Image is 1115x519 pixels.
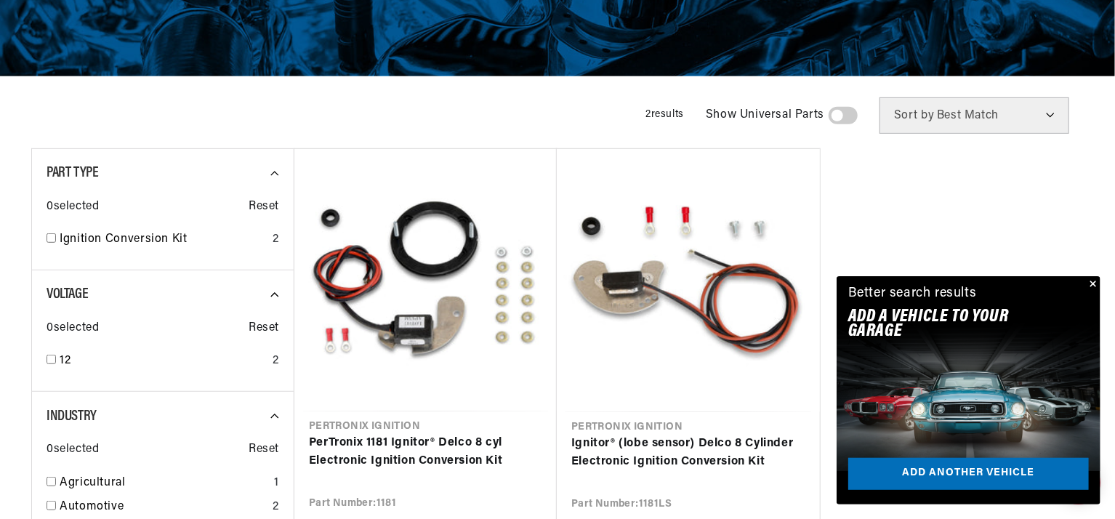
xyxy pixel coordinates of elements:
button: Close [1083,276,1100,294]
span: 0 selected [47,440,99,459]
span: Reset [249,319,279,338]
span: Reset [249,198,279,217]
a: PerTronix 1181 Ignitor® Delco 8 cyl Electronic Ignition Conversion Kit [309,434,542,471]
span: Show Universal Parts [706,106,824,125]
a: Ignitor® (lobe sensor) Delco 8 Cylinder Electronic Ignition Conversion Kit [571,435,805,472]
span: Reset [249,440,279,459]
a: Agricultural [60,474,268,493]
a: Add another vehicle [848,458,1089,491]
span: Sort by [894,110,934,121]
span: 2 results [645,109,684,120]
a: Automotive [60,498,267,517]
div: 1 [274,474,279,493]
span: Part Type [47,166,98,180]
div: 2 [273,498,279,517]
span: 0 selected [47,198,99,217]
span: 0 selected [47,319,99,338]
span: Voltage [47,287,88,302]
span: Industry [47,409,97,424]
a: 12 [60,352,267,371]
a: Ignition Conversion Kit [60,230,267,249]
select: Sort by [879,97,1069,134]
div: 2 [273,230,279,249]
div: Better search results [848,283,977,305]
div: 2 [273,352,279,371]
h2: Add A VEHICLE to your garage [848,310,1052,339]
